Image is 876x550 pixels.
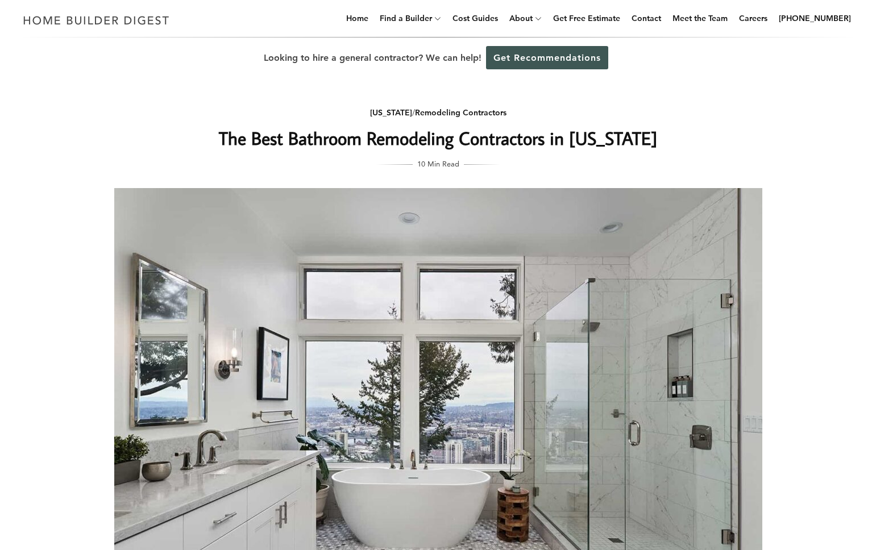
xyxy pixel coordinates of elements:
img: Home Builder Digest [18,9,175,31]
a: Get Recommendations [486,46,608,69]
a: [US_STATE] [370,107,412,118]
h1: The Best Bathroom Remodeling Contractors in [US_STATE] [211,124,665,152]
a: Remodeling Contractors [415,107,506,118]
div: / [211,106,665,120]
span: 10 Min Read [417,157,459,170]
